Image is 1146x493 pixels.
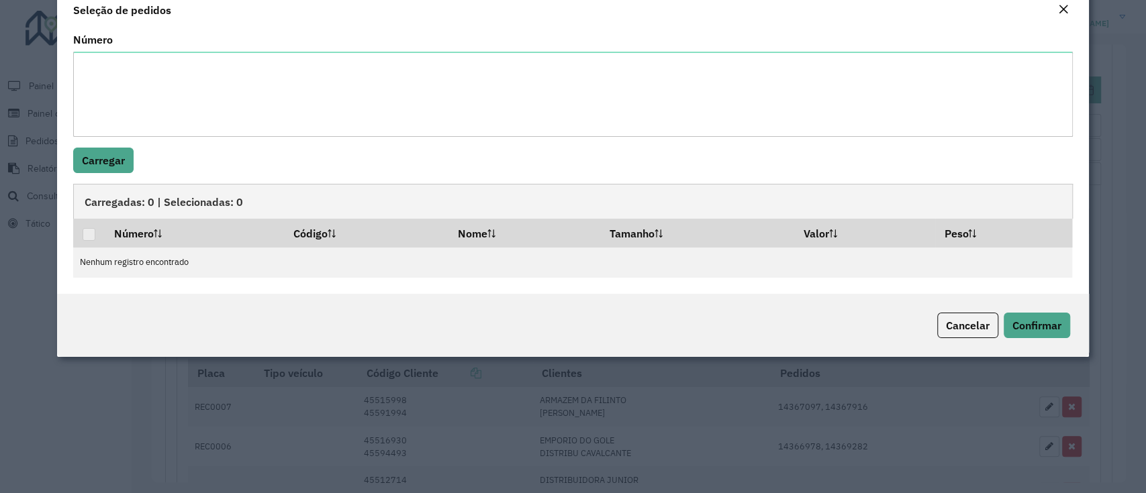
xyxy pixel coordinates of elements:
[73,32,113,48] label: Número
[284,219,448,247] th: Código
[937,313,998,338] button: Cancelar
[794,219,935,247] th: Valor
[448,219,600,247] th: Nome
[73,148,134,173] button: Carregar
[1004,313,1070,338] button: Confirmar
[601,219,794,247] th: Tamanho
[73,184,1072,219] div: Carregadas: 0 | Selecionadas: 0
[73,248,1072,278] td: Nenhum registro encontrado
[105,219,285,247] th: Número
[946,319,990,332] span: Cancelar
[1058,4,1069,15] em: Fechar
[73,2,171,18] h4: Seleção de pedidos
[935,219,1072,247] th: Peso
[1054,1,1073,19] button: Close
[1012,319,1061,332] span: Confirmar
